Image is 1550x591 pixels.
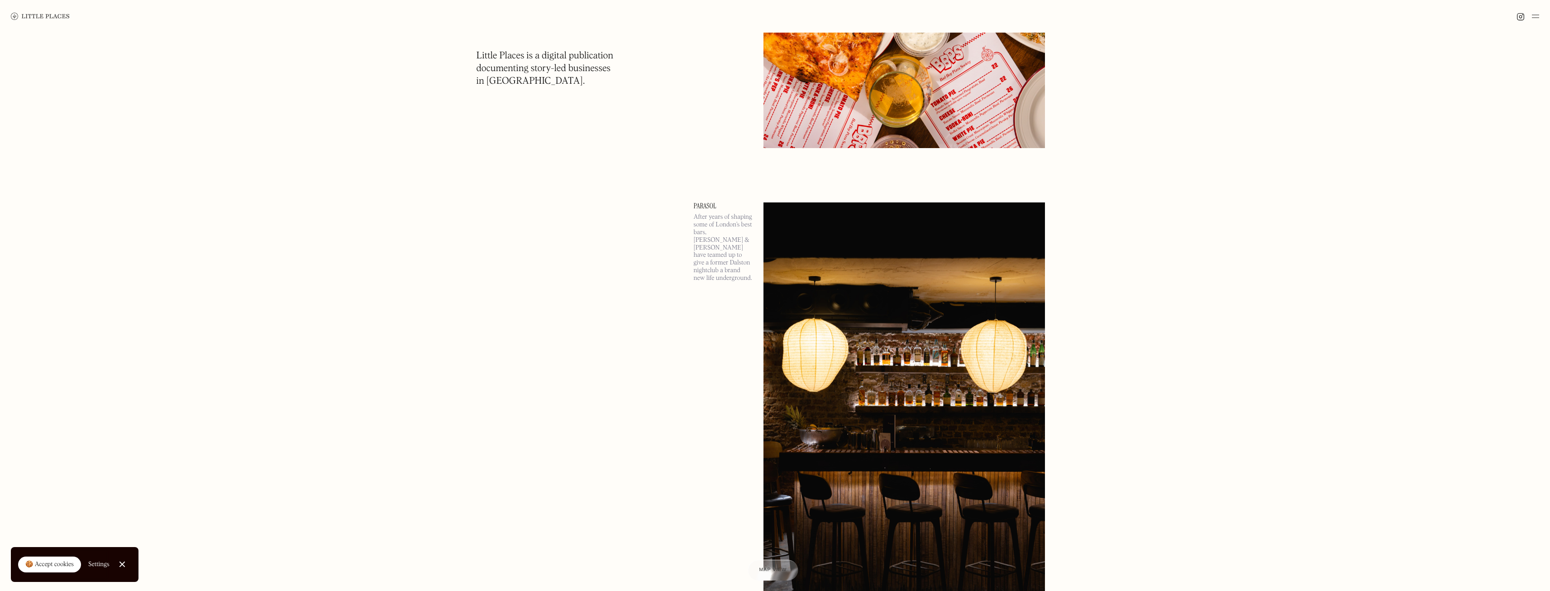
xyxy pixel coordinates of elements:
[694,213,753,282] p: After years of shaping some of London’s best bars, [PERSON_NAME] & [PERSON_NAME] have teamed up t...
[25,560,74,569] div: 🍪 Accept cookies
[477,50,614,88] h1: Little Places is a digital publication documenting story-led businesses in [GEOGRAPHIC_DATA].
[694,202,753,210] a: Parasol
[88,561,110,567] div: Settings
[88,554,110,575] a: Settings
[748,560,798,581] a: Map view
[18,557,81,573] a: 🍪 Accept cookies
[113,555,131,573] a: Close Cookie Popup
[759,567,787,573] span: Map view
